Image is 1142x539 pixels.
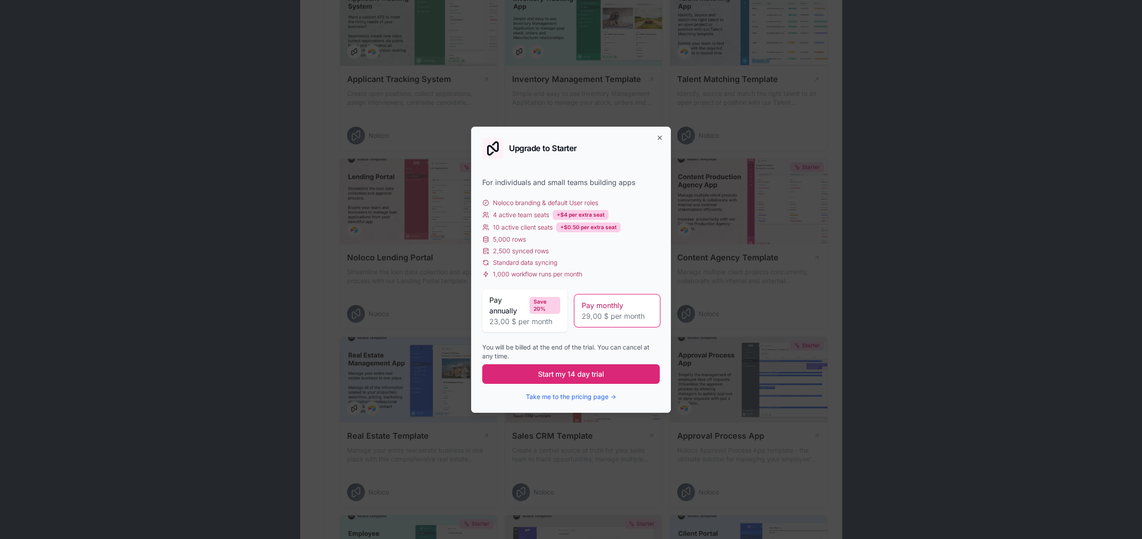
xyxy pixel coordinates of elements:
span: 1,000 workflow runs per month [493,270,582,279]
div: +$4 per extra seat [553,210,608,220]
h2: Upgrade to Starter [509,144,577,152]
span: 29,00 $ per month [582,311,653,321]
span: 10 active client seats [493,223,553,232]
button: Take me to the pricing page → [526,392,616,401]
span: Standard data syncing [493,258,557,267]
span: 5,000 rows [493,235,526,244]
div: Save 20% [530,297,560,314]
span: Start my 14 day trial [538,369,604,379]
span: Pay monthly [582,300,623,311]
div: For individuals and small teams building apps [482,177,660,188]
span: Pay annually [489,295,526,316]
span: 23,00 $ per month [489,316,560,327]
div: +$0.50 per extra seat [556,222,621,232]
span: Noloco branding & default User roles [493,198,598,207]
button: Start my 14 day trial [482,364,660,384]
span: 2,500 synced rows [493,247,549,255]
div: You will be billed at the end of the trial. You can cancel at any time. [482,343,660,361]
span: 4 active team seats [493,210,549,219]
